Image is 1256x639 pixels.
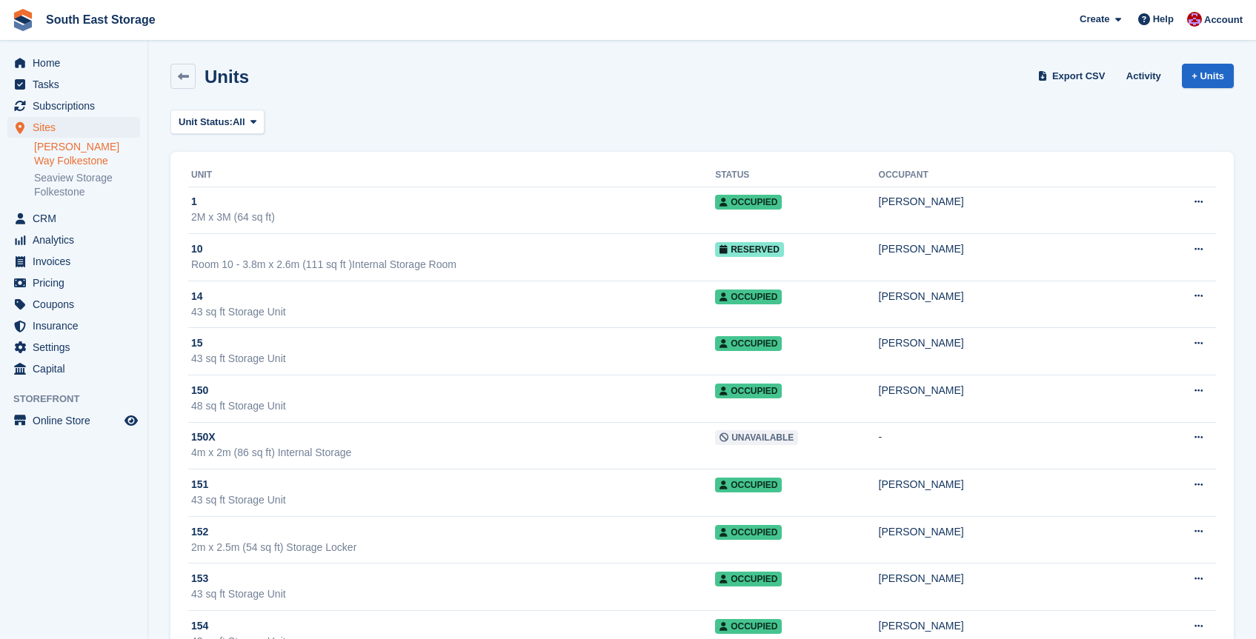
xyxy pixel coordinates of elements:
[7,96,140,116] a: menu
[1120,64,1167,88] a: Activity
[715,290,782,304] span: Occupied
[33,337,122,358] span: Settings
[715,572,782,586] span: Occupied
[7,53,140,73] a: menu
[715,336,782,351] span: Occupied
[191,571,208,586] span: 153
[7,251,140,272] a: menu
[191,304,715,320] div: 43 sq ft Storage Unit
[879,383,1155,398] div: [PERSON_NAME]
[715,478,782,492] span: Occupied
[879,524,1155,540] div: [PERSON_NAME]
[1035,64,1112,88] a: Export CSV
[715,242,784,257] span: Reserved
[191,351,715,367] div: 43 sq ft Storage Unit
[191,524,208,540] span: 152
[33,410,122,431] span: Online Store
[33,315,122,336] span: Insurance
[191,477,208,492] span: 151
[7,410,140,431] a: menu
[179,115,233,130] span: Unit Status:
[1153,12,1174,27] span: Help
[1204,13,1243,27] span: Account
[33,230,122,250] span: Analytics
[33,53,122,73] span: Home
[879,164,1155,187] th: Occupant
[879,571,1155,586] div: [PERSON_NAME]
[1080,12,1109,27] span: Create
[1187,12,1202,27] img: Roger Norris
[715,619,782,634] span: Occupied
[715,164,878,187] th: Status
[7,74,140,95] a: menu
[34,171,140,199] a: Seaview Storage Folkestone
[191,445,715,461] div: 4m x 2m (86 sq ft) Internal Storage
[33,96,122,116] span: Subscriptions
[879,335,1155,351] div: [PERSON_NAME]
[191,492,715,508] div: 43 sq ft Storage Unit
[7,294,140,315] a: menu
[170,110,265,134] button: Unit Status: All
[879,289,1155,304] div: [PERSON_NAME]
[33,294,122,315] span: Coupons
[33,251,122,272] span: Invoices
[191,540,715,555] div: 2m x 2.5m (54 sq ft) Storage Locker
[1182,64,1234,88] a: + Units
[34,140,140,168] a: [PERSON_NAME] Way Folkestone
[13,392,147,407] span: Storefront
[233,115,245,130] span: All
[879,618,1155,634] div: [PERSON_NAME]
[191,241,203,257] span: 10
[879,422,1155,469] td: -
[191,586,715,602] div: 43 sq ft Storage Unit
[1052,69,1106,84] span: Export CSV
[40,7,162,32] a: South East Storage
[7,337,140,358] a: menu
[7,358,140,379] a: menu
[715,195,782,210] span: Occupied
[191,335,203,351] span: 15
[7,315,140,336] a: menu
[715,430,798,445] span: Unavailable
[191,194,197,210] span: 1
[191,210,715,225] div: 2M x 3M (64 sq ft)
[33,74,122,95] span: Tasks
[191,618,208,634] span: 154
[7,272,140,293] a: menu
[33,208,122,229] span: CRM
[715,525,782,540] span: Occupied
[33,272,122,293] span: Pricing
[879,241,1155,257] div: [PERSON_NAME]
[191,289,203,304] span: 14
[205,67,249,87] h2: Units
[12,9,34,31] img: stora-icon-8386f47178a22dfd0bd8f6a31ec36ba5ce8667c1dd55bd0f319d3a0aa187defe.svg
[188,164,715,187] th: Unit
[191,398,715,414] div: 48 sq ft Storage Unit
[122,412,140,429] a: Preview store
[191,257,715,272] div: Room 10 - 3.8m x 2.6m (111 sq ft )Internal Storage Room
[879,194,1155,210] div: [PERSON_NAME]
[33,358,122,379] span: Capital
[7,117,140,138] a: menu
[191,383,208,398] span: 150
[879,477,1155,492] div: [PERSON_NAME]
[715,384,782,398] span: Occupied
[7,230,140,250] a: menu
[7,208,140,229] a: menu
[33,117,122,138] span: Sites
[191,429,216,445] span: 150X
